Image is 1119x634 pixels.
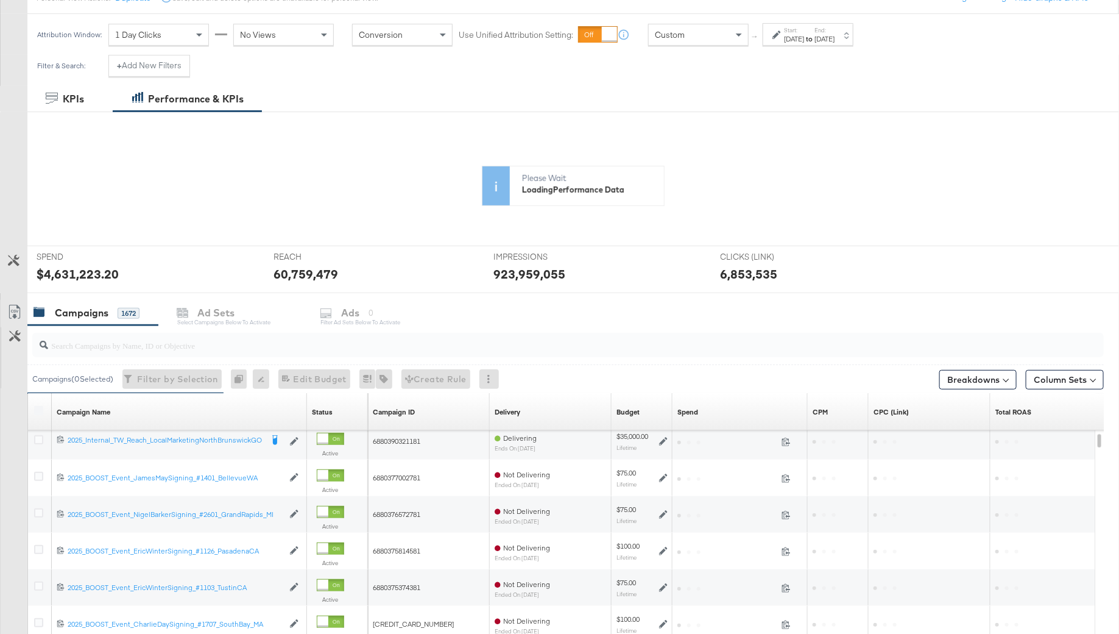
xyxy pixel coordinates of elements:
label: Active [317,559,344,567]
label: Active [317,596,344,604]
div: 2025_BOOST_Event_NigelBarkerSigning_#2601_GrandRapids_MI [68,510,283,519]
span: Custom [655,29,685,40]
div: Spend [677,407,698,417]
div: CPM [813,407,828,417]
div: $75.00 [616,578,637,588]
div: Budget [616,407,640,417]
div: Filter & Search: [37,62,86,70]
input: Search Campaigns by Name, ID or Objective [48,329,1006,352]
a: The average cost you've paid to have 1,000 impressions of your ad. [813,407,828,417]
span: Not Delivering [503,543,550,552]
button: Column Sets [1026,370,1104,390]
div: $75.00 [616,505,637,515]
div: Campaign Name [57,407,110,417]
span: 6880390321181 [373,436,420,446]
sub: Lifetime [616,590,637,597]
div: Campaigns [55,306,108,320]
label: Active [317,522,344,530]
div: $35,000.00 [616,432,648,441]
a: Shows the current state of your Ad Campaign. [312,407,333,417]
sub: ended on [DATE] [495,482,550,488]
a: Your campaign name. [57,407,110,417]
span: Conversion [359,29,403,40]
sub: ends on [DATE] [495,445,537,452]
span: Delivering [503,433,537,443]
div: Performance & KPIs [148,92,244,106]
div: Attribution Window: [37,30,102,39]
label: Active [317,486,344,494]
div: 2025_BOOST_Event_EricWinterSigning_#1103_TustinCA [68,583,283,593]
span: [CREDIT_CARD_NUMBER] [373,619,454,629]
a: 2025_BOOST_Event_CharlieDaySigning_#1707_SouthBay_MA [68,619,283,630]
div: [DATE] [784,34,804,44]
div: $100.00 [616,541,640,551]
span: Not Delivering [503,616,550,625]
span: Not Delivering [503,507,550,516]
a: The average cost for each link click you've received from your ad. [874,407,909,417]
div: KPIs [63,92,84,106]
span: 6880377002781 [373,473,420,482]
div: 2025_Internal_TW_Reach_LocalMarketingNorthBrunswickGO [68,435,262,445]
sub: Lifetime [616,444,637,451]
div: Campaign ID [373,407,415,417]
a: 2025_Internal_TW_Reach_LocalMarketingNorthBrunswickGO [68,435,262,447]
sub: ended on [DATE] [495,591,550,598]
sub: Lifetime [616,554,637,561]
strong: + [117,60,122,71]
div: 0 [231,369,253,389]
div: Delivery [495,407,520,417]
span: 6880376572781 [373,510,420,519]
div: CPC (Link) [874,407,909,417]
a: Your campaign ID. [373,407,415,417]
a: The total amount spent to date. [677,407,698,417]
a: 2025_BOOST_Event_EricWinterSigning_#1103_TustinCA [68,583,283,593]
span: 1 Day Clicks [115,29,161,40]
a: 2025_BOOST_Event_NigelBarkerSigning_#2601_GrandRapids_MI [68,510,283,520]
sub: Lifetime [616,627,637,634]
label: Start: [784,26,804,34]
button: +Add New Filters [108,55,190,77]
strong: to [804,34,814,43]
div: $75.00 [616,468,637,478]
a: The maximum amount you're willing to spend on your ads, on average each day or over the lifetime ... [616,407,640,417]
div: [DATE] [814,34,835,44]
div: 1672 [118,308,139,319]
span: 6880375814581 [373,546,420,555]
div: Status [312,407,333,417]
sub: ended on [DATE] [495,518,550,525]
span: Not Delivering [503,580,550,589]
label: End: [814,26,835,34]
span: No Views [240,29,276,40]
label: Active [317,449,344,457]
span: ↑ [750,35,761,39]
label: Use Unified Attribution Setting: [459,29,573,41]
sub: Lifetime [616,480,637,488]
span: Not Delivering [503,470,550,479]
span: 6880375374381 [373,583,420,592]
a: Reflects the ability of your Ad Campaign to achieve delivery based on ad states, schedule and bud... [495,407,520,417]
sub: ended on [DATE] [495,555,550,561]
div: $100.00 [616,614,640,624]
div: Campaigns ( 0 Selected) [32,374,113,385]
div: 2025_BOOST_Event_JamesMaySigning_#1401_BellevueWA [68,473,283,483]
a: 2025_BOOST_Event_EricWinterSigning_#1126_PasadenaCA [68,546,283,557]
sub: Lifetime [616,517,637,524]
a: 2025_BOOST_Event_JamesMaySigning_#1401_BellevueWA [68,473,283,483]
button: Breakdowns [939,370,1017,390]
a: Total ROAS [995,407,1031,417]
